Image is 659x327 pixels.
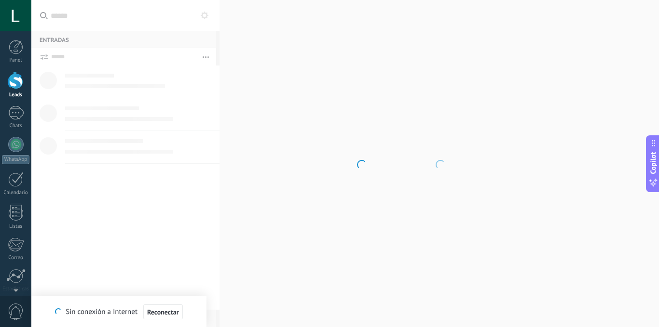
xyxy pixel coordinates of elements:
[2,255,30,261] div: Correo
[147,309,179,315] span: Reconectar
[55,304,182,320] div: Sin conexión a Internet
[2,155,29,164] div: WhatsApp
[2,223,30,230] div: Listas
[143,304,183,320] button: Reconectar
[2,57,30,64] div: Panel
[2,123,30,129] div: Chats
[2,92,30,98] div: Leads
[2,190,30,196] div: Calendario
[648,152,658,174] span: Copilot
